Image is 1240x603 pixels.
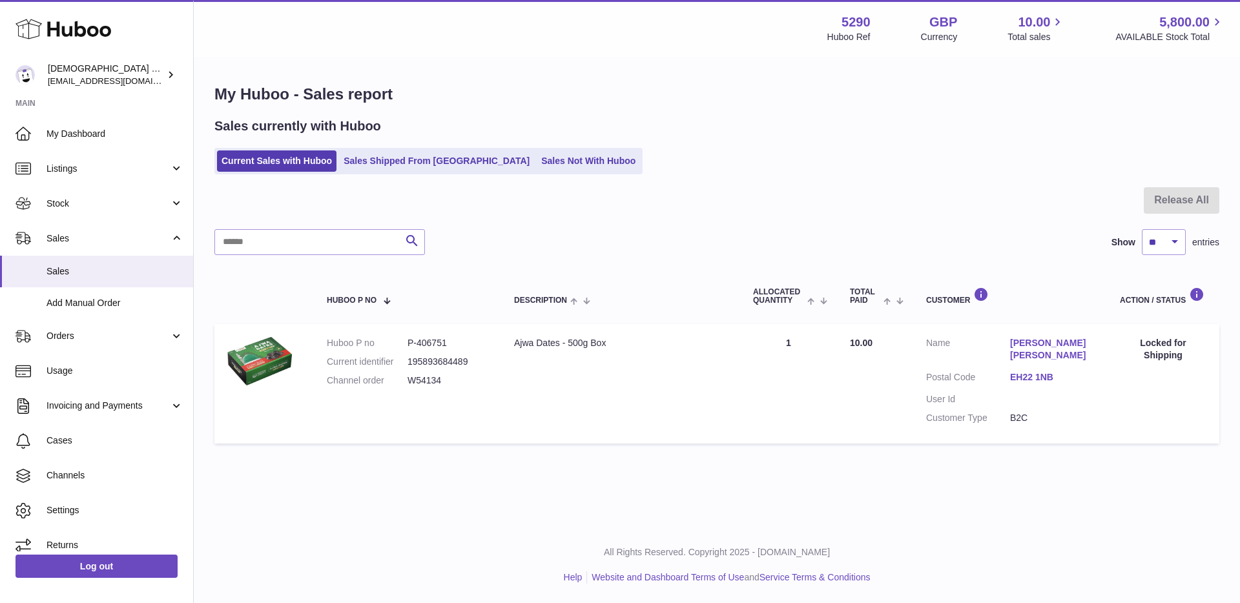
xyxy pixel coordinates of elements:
[15,65,35,85] img: info@muslimcharity.org.uk
[327,374,408,387] dt: Channel order
[227,337,292,385] img: 1644521407.png
[1010,412,1094,424] dd: B2C
[1115,14,1224,43] a: 5,800.00 AVAILABLE Stock Total
[15,555,178,578] a: Log out
[1008,31,1065,43] span: Total sales
[214,118,381,135] h2: Sales currently with Huboo
[1008,14,1065,43] a: 10.00 Total sales
[1120,287,1206,305] div: Action / Status
[592,572,744,582] a: Website and Dashboard Terms of Use
[1115,31,1224,43] span: AVAILABLE Stock Total
[46,198,170,210] span: Stock
[842,14,871,31] strong: 5290
[214,84,1219,105] h1: My Huboo - Sales report
[926,393,1010,405] dt: User Id
[408,374,488,387] dd: W54134
[327,356,408,368] dt: Current identifier
[339,150,534,172] a: Sales Shipped From [GEOGRAPHIC_DATA]
[587,571,870,584] li: and
[46,163,170,175] span: Listings
[46,128,183,140] span: My Dashboard
[46,297,183,309] span: Add Manual Order
[46,232,170,245] span: Sales
[921,31,958,43] div: Currency
[48,76,190,86] span: [EMAIL_ADDRESS][DOMAIN_NAME]
[217,150,336,172] a: Current Sales with Huboo
[46,539,183,551] span: Returns
[408,356,488,368] dd: 195893684489
[740,324,837,443] td: 1
[46,400,170,412] span: Invoicing and Payments
[327,296,377,305] span: Huboo P no
[537,150,640,172] a: Sales Not With Huboo
[46,434,183,447] span: Cases
[204,546,1230,558] p: All Rights Reserved. Copyright 2025 - [DOMAIN_NAME]
[926,337,1010,365] dt: Name
[408,337,488,349] dd: P-406751
[850,338,873,348] span: 10.00
[1159,14,1210,31] span: 5,800.00
[850,288,880,305] span: Total paid
[46,330,170,342] span: Orders
[926,412,1010,424] dt: Customer Type
[1010,337,1094,362] a: [PERSON_NAME] [PERSON_NAME]
[46,469,183,482] span: Channels
[926,371,1010,387] dt: Postal Code
[514,337,727,349] div: Ajwa Dates - 500g Box
[46,265,183,278] span: Sales
[514,296,567,305] span: Description
[46,365,183,377] span: Usage
[1192,236,1219,249] span: entries
[929,14,957,31] strong: GBP
[759,572,871,582] a: Service Terms & Conditions
[1111,236,1135,249] label: Show
[753,288,804,305] span: ALLOCATED Quantity
[1120,337,1206,362] div: Locked for Shipping
[1018,14,1050,31] span: 10.00
[926,287,1094,305] div: Customer
[46,504,183,516] span: Settings
[48,63,164,87] div: [DEMOGRAPHIC_DATA] Charity
[327,337,408,349] dt: Huboo P no
[827,31,871,43] div: Huboo Ref
[564,572,583,582] a: Help
[1010,371,1094,383] a: EH22 1NB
